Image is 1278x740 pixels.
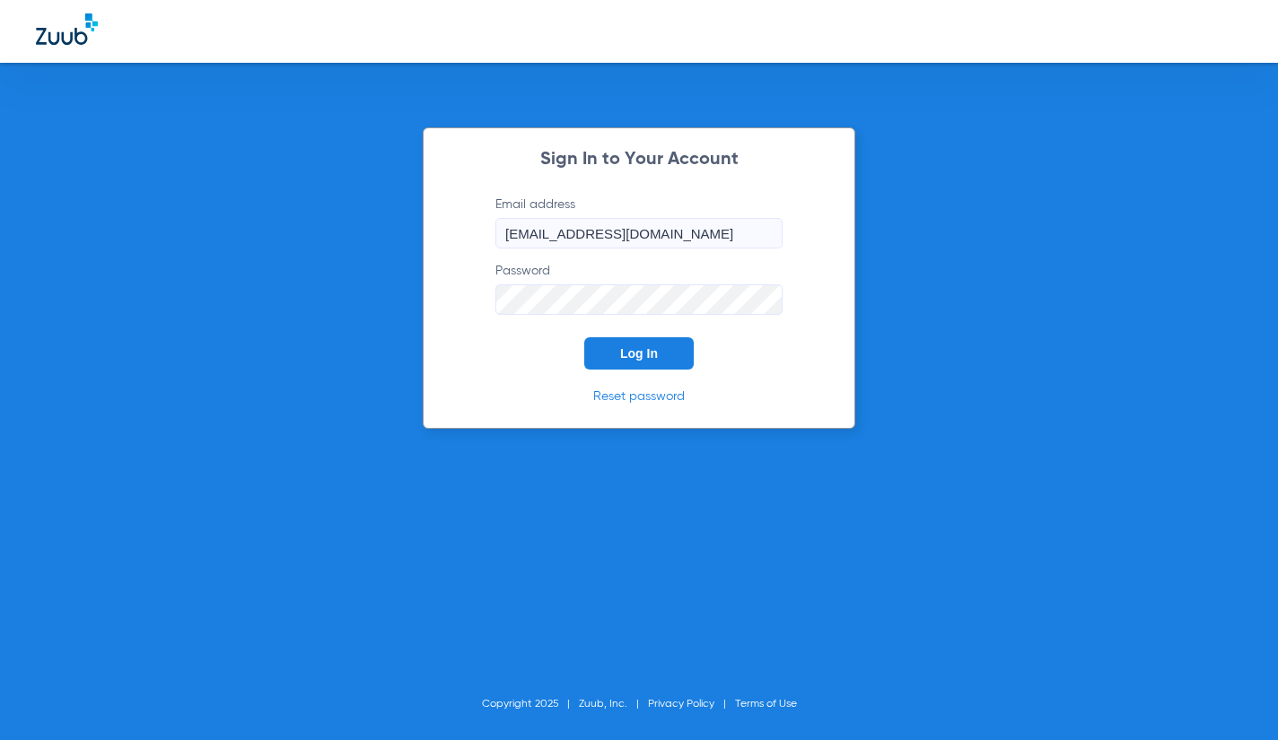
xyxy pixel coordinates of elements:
[593,390,685,403] a: Reset password
[1188,654,1278,740] iframe: Chat Widget
[36,13,98,45] img: Zuub Logo
[495,196,783,248] label: Email address
[495,218,783,248] input: Email address
[495,284,783,315] input: Password
[648,699,714,710] a: Privacy Policy
[584,337,694,370] button: Log In
[735,699,797,710] a: Terms of Use
[482,695,579,713] li: Copyright 2025
[468,151,810,169] h2: Sign In to Your Account
[620,346,658,361] span: Log In
[579,695,648,713] li: Zuub, Inc.
[495,262,783,315] label: Password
